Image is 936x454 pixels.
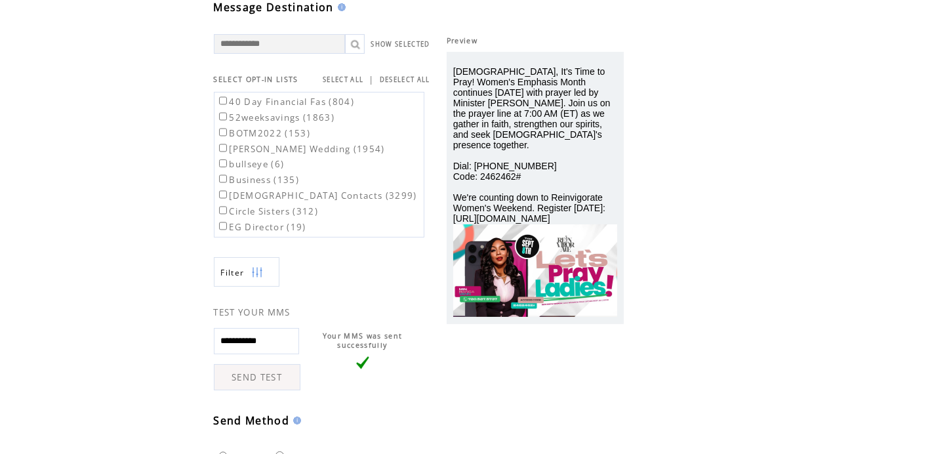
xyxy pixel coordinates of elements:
[356,356,369,369] img: vLarge.png
[219,222,228,230] input: EG Director (19)
[214,75,298,84] span: SELECT OPT-IN LISTS
[219,175,228,183] input: Business (135)
[216,174,300,186] label: Business (135)
[334,3,346,11] img: help.gif
[216,158,285,170] label: bullseye (6)
[219,144,228,152] input: [PERSON_NAME] Wedding (1954)
[369,73,375,85] span: |
[214,257,279,287] a: Filter
[216,112,335,123] label: 52weeksavings (1863)
[380,75,430,84] a: DESELECT ALL
[371,40,430,49] a: SHOW SELECTED
[221,267,245,278] span: Show filters
[219,128,228,136] input: BOTM2022 (153)
[289,417,301,424] img: help.gif
[453,66,611,224] span: [DEMOGRAPHIC_DATA], It's Time to Pray! Women's Emphasis Month continues [DATE] with prayer led by...
[216,221,306,233] label: EG Director (19)
[219,96,228,105] input: 40 Day Financial Fas (804)
[219,206,228,215] input: Circle Sisters (312)
[323,75,363,84] a: SELECT ALL
[214,306,291,318] span: TEST YOUR MMS
[219,190,228,199] input: [DEMOGRAPHIC_DATA] Contacts (3299)
[214,413,290,428] span: Send Method
[216,143,385,155] label: [PERSON_NAME] Wedding (1954)
[219,159,228,168] input: bullseye (6)
[251,258,263,287] img: filters.png
[216,96,355,108] label: 40 Day Financial Fas (804)
[447,36,478,45] span: Preview
[216,205,319,217] label: Circle Sisters (312)
[219,112,228,121] input: 52weeksavings (1863)
[216,190,417,201] label: [DEMOGRAPHIC_DATA] Contacts (3299)
[214,364,300,390] a: SEND TEST
[216,127,311,139] label: BOTM2022 (153)
[323,331,403,350] span: Your MMS was sent successfully
[216,237,306,249] label: egconnect (488)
